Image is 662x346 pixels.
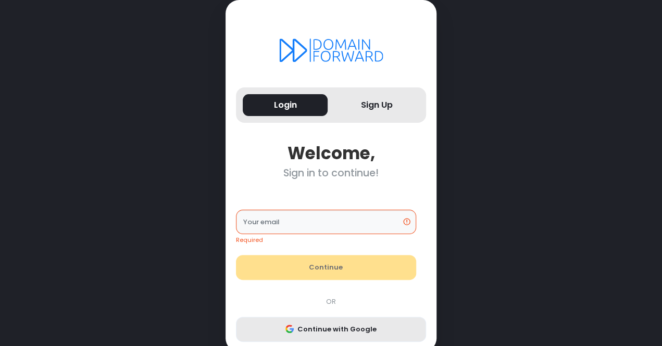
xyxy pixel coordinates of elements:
div: Welcome, [236,143,426,163]
button: Login [243,94,328,117]
div: OR [231,297,431,307]
button: Continue with Google [236,317,426,342]
div: Sign in to continue! [236,167,426,179]
div: Required [236,236,416,245]
button: Sign Up [334,94,419,117]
